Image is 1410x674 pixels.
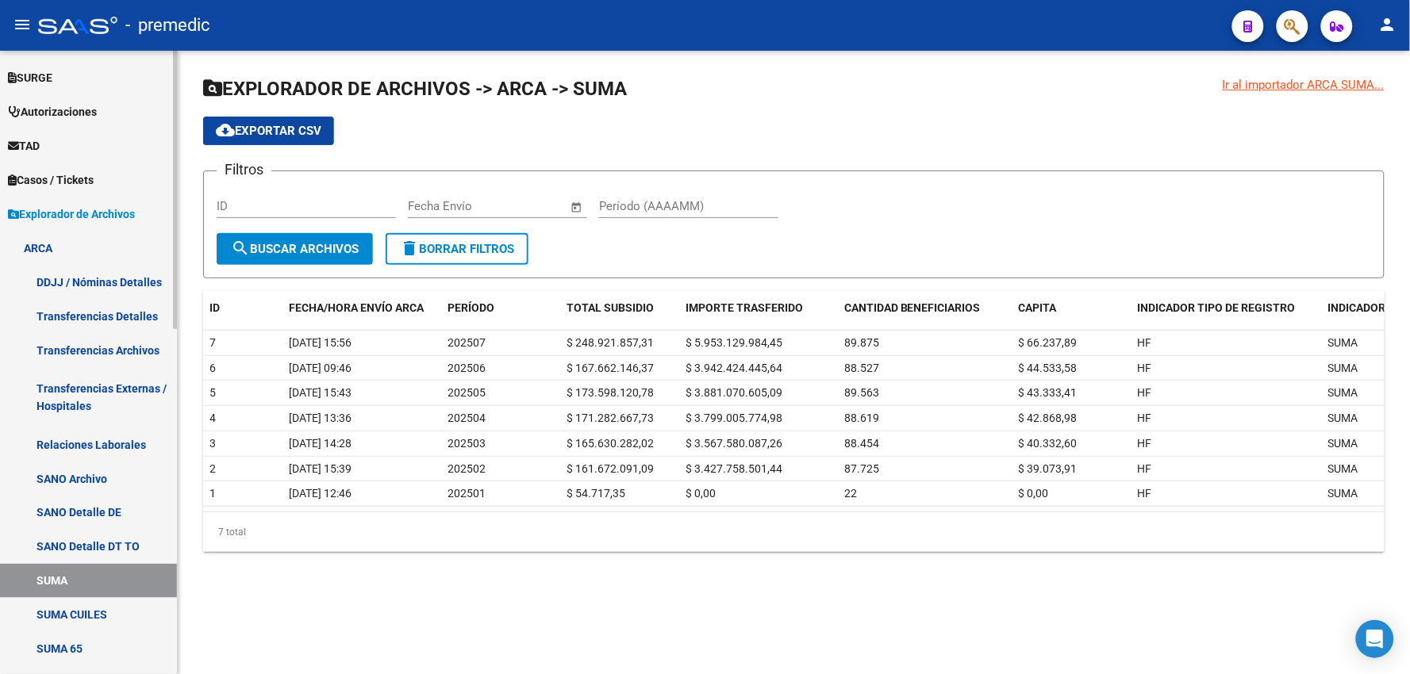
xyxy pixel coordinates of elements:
span: 88.454 [844,437,879,450]
span: SURGE [8,69,52,86]
datatable-header-cell: TOTAL SUBSIDIO [560,291,679,325]
span: $ 54.717,35 [567,487,625,500]
span: 5 [209,386,216,399]
span: 2 [209,462,216,475]
div: 7 total [203,512,1385,552]
button: Borrar Filtros [386,233,528,265]
span: $ 40.332,60 [1019,437,1078,450]
h3: Filtros [217,159,271,181]
span: HF [1138,437,1152,450]
span: 87.725 [844,462,879,475]
span: EXPLORADOR DE ARCHIVOS -> ARCA -> SUMA [203,78,627,100]
span: SUMA [1328,487,1358,500]
mat-icon: menu [13,15,32,34]
span: TOTAL SUBSIDIO [567,301,654,314]
span: [DATE] 15:43 [289,386,352,399]
span: $ 66.237,89 [1019,336,1078,349]
button: Buscar Archivos [217,233,373,265]
span: [DATE] 12:46 [289,487,352,500]
span: 1 [209,487,216,500]
span: $ 171.282.667,73 [567,412,654,424]
span: HF [1138,362,1152,374]
span: 4 [209,412,216,424]
span: 89.563 [844,386,879,399]
span: - premedic [125,8,210,43]
span: $ 3.567.580.087,26 [686,437,782,450]
span: $ 5.953.129.984,45 [686,336,782,349]
span: SUMA [1328,336,1358,349]
span: Exportar CSV [216,124,321,138]
span: SUMA [1328,412,1358,424]
span: HF [1138,386,1152,399]
datatable-header-cell: INDICADOR TIPO DE REGISTRO [1131,291,1322,325]
div: Open Intercom Messenger [1356,620,1394,658]
span: 202506 [448,362,486,374]
button: Exportar CSV [203,117,334,145]
span: SUMA [1328,462,1358,475]
span: $ 165.630.282,02 [567,437,654,450]
span: HF [1138,462,1152,475]
span: 202502 [448,462,486,475]
span: $ 248.921.857,31 [567,336,654,349]
datatable-header-cell: FECHA/HORA ENVÍO ARCA [282,291,441,325]
datatable-header-cell: CAPITA [1012,291,1131,325]
mat-icon: search [231,239,250,258]
span: HF [1138,412,1152,424]
span: Autorizaciones [8,103,97,121]
datatable-header-cell: ID [203,291,282,325]
span: HF [1138,487,1152,500]
span: CANTIDAD BENEFICIARIOS [844,301,981,314]
span: [DATE] 09:46 [289,362,352,374]
span: SUMA [1328,437,1358,450]
span: SUMA [1328,362,1358,374]
span: 202503 [448,437,486,450]
span: $ 0,00 [1019,487,1049,500]
span: 22 [844,487,857,500]
span: 202507 [448,336,486,349]
span: CAPITA [1019,301,1057,314]
span: 88.619 [844,412,879,424]
span: 202504 [448,412,486,424]
span: $ 3.799.005.774,98 [686,412,782,424]
span: [DATE] 14:28 [289,437,352,450]
input: Fecha inicio [408,199,472,213]
span: FECHA/HORA ENVÍO ARCA [289,301,424,314]
span: $ 42.868,98 [1019,412,1078,424]
span: Casos / Tickets [8,171,94,189]
span: PERÍODO [448,301,494,314]
span: Explorador de Archivos [8,205,135,223]
span: Buscar Archivos [231,242,359,256]
span: $ 161.672.091,09 [567,462,654,475]
datatable-header-cell: CANTIDAD BENEFICIARIOS [838,291,1012,325]
span: 89.875 [844,336,879,349]
div: Ir al importador ARCA SUMA... [1223,76,1385,94]
span: 202501 [448,487,486,500]
span: [DATE] 15:56 [289,336,352,349]
mat-icon: cloud_download [216,121,235,140]
mat-icon: delete [400,239,419,258]
datatable-header-cell: IMPORTE TRASFERIDO [679,291,838,325]
span: 7 [209,336,216,349]
span: INDICADOR TIPO DE REGISTRO [1138,301,1296,314]
span: $ 43.333,41 [1019,386,1078,399]
span: 3 [209,437,216,450]
span: IMPORTE TRASFERIDO [686,301,803,314]
button: Open calendar [568,198,586,216]
span: 88.527 [844,362,879,374]
span: 6 [209,362,216,374]
span: $ 3.427.758.501,44 [686,462,782,475]
span: [DATE] 13:36 [289,412,352,424]
span: HF [1138,336,1152,349]
span: $ 173.598.120,78 [567,386,654,399]
span: ID [209,301,220,314]
span: $ 3.881.070.605,09 [686,386,782,399]
span: Borrar Filtros [400,242,514,256]
mat-icon: person [1378,15,1397,34]
datatable-header-cell: PERÍODO [441,291,560,325]
input: Fecha fin [486,199,563,213]
span: $ 3.942.424.445,64 [686,362,782,374]
span: [DATE] 15:39 [289,462,352,475]
span: $ 0,00 [686,487,716,500]
span: $ 39.073,91 [1019,462,1078,475]
span: 202505 [448,386,486,399]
